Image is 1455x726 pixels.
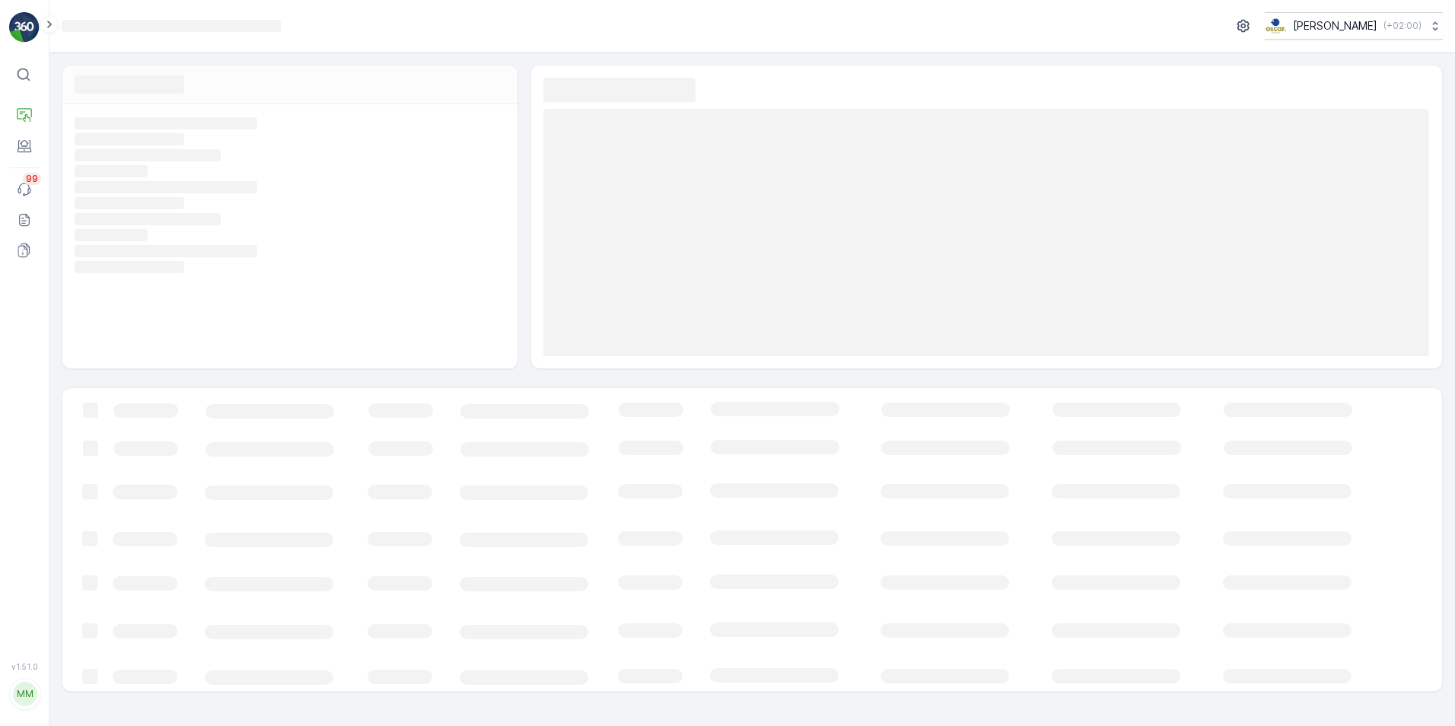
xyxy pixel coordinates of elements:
[9,12,40,43] img: logo
[1293,18,1377,33] p: [PERSON_NAME]
[1383,20,1422,32] p: ( +02:00 )
[13,682,37,706] div: MM
[9,674,40,714] button: MM
[9,174,40,205] a: 99
[26,173,38,185] p: 99
[1265,12,1443,40] button: [PERSON_NAME](+02:00)
[9,662,40,671] span: v 1.51.0
[1265,18,1287,34] img: basis-logo_rgb2x.png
